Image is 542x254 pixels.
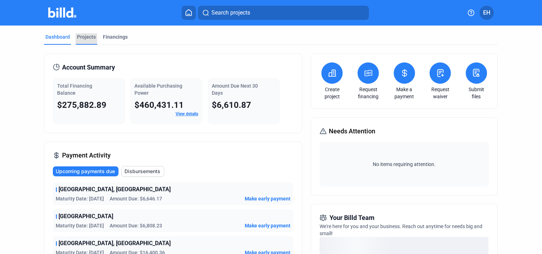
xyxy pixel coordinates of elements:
span: [GEOGRAPHIC_DATA] [59,212,113,221]
span: Amount Due Next 30 Days [212,83,258,96]
span: $460,431.11 [134,100,184,110]
span: $6,610.87 [212,100,251,110]
span: Payment Activity [62,150,111,160]
span: We're here for you and your business. Reach out anytime for needs big and small! [320,223,482,236]
a: Make a payment [392,86,417,100]
a: Submit files [464,86,489,100]
span: Upcoming payments due [56,168,115,175]
span: Search projects [211,9,250,17]
span: Maturity Date: [DATE] [56,195,104,202]
a: Request waiver [428,86,453,100]
span: EH [483,9,490,17]
span: Total Financing Balance [57,83,92,96]
span: Amount Due: $6,808.23 [110,222,162,229]
span: Account Summary [62,62,115,72]
div: Financings [103,33,128,40]
span: [GEOGRAPHIC_DATA], [GEOGRAPHIC_DATA] [59,239,171,248]
span: Disbursements [125,168,160,175]
span: Amount Due: $6,646.17 [110,195,162,202]
span: Needs Attention [329,126,375,136]
img: Billd Company Logo [48,7,76,18]
span: Make early payment [245,222,291,229]
span: Your Billd Team [330,213,375,223]
a: Request financing [356,86,381,100]
div: Dashboard [45,33,70,40]
span: Make early payment [245,195,291,202]
span: No items requiring attention. [322,161,486,168]
span: $275,882.89 [57,100,106,110]
span: Available Purchasing Power [134,83,182,96]
span: [GEOGRAPHIC_DATA], [GEOGRAPHIC_DATA] [59,185,171,194]
a: View details [176,111,198,116]
div: Projects [77,33,96,40]
a: Create project [320,86,344,100]
span: Maturity Date: [DATE] [56,222,104,229]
